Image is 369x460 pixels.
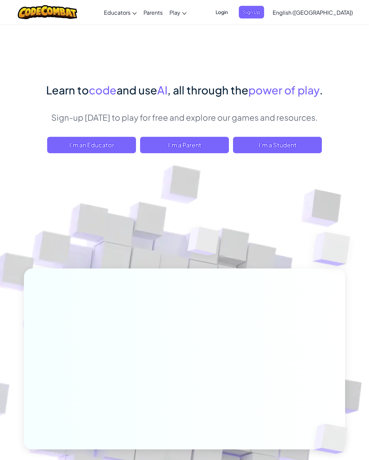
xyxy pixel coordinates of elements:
[169,9,180,16] span: Play
[273,9,353,16] span: English ([GEOGRAPHIC_DATA])
[46,83,89,97] span: Learn to
[104,9,131,16] span: Educators
[233,137,322,153] button: I'm a Student
[169,208,238,280] img: Overlap cubes
[140,137,229,153] a: I'm a Parent
[89,83,117,97] span: code
[166,3,190,22] a: Play
[157,83,167,97] span: AI
[46,111,323,123] p: Sign-up [DATE] to play for free and explore our games and resources.
[248,83,319,97] span: power of play
[269,3,356,22] a: English ([GEOGRAPHIC_DATA])
[239,6,264,18] button: Sign Up
[47,137,136,153] a: I'm an Educator
[140,3,166,22] a: Parents
[117,83,157,97] span: and use
[211,6,232,18] button: Login
[319,83,323,97] span: .
[18,5,78,19] img: CodeCombat logo
[100,3,140,22] a: Educators
[167,83,248,97] span: , all through the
